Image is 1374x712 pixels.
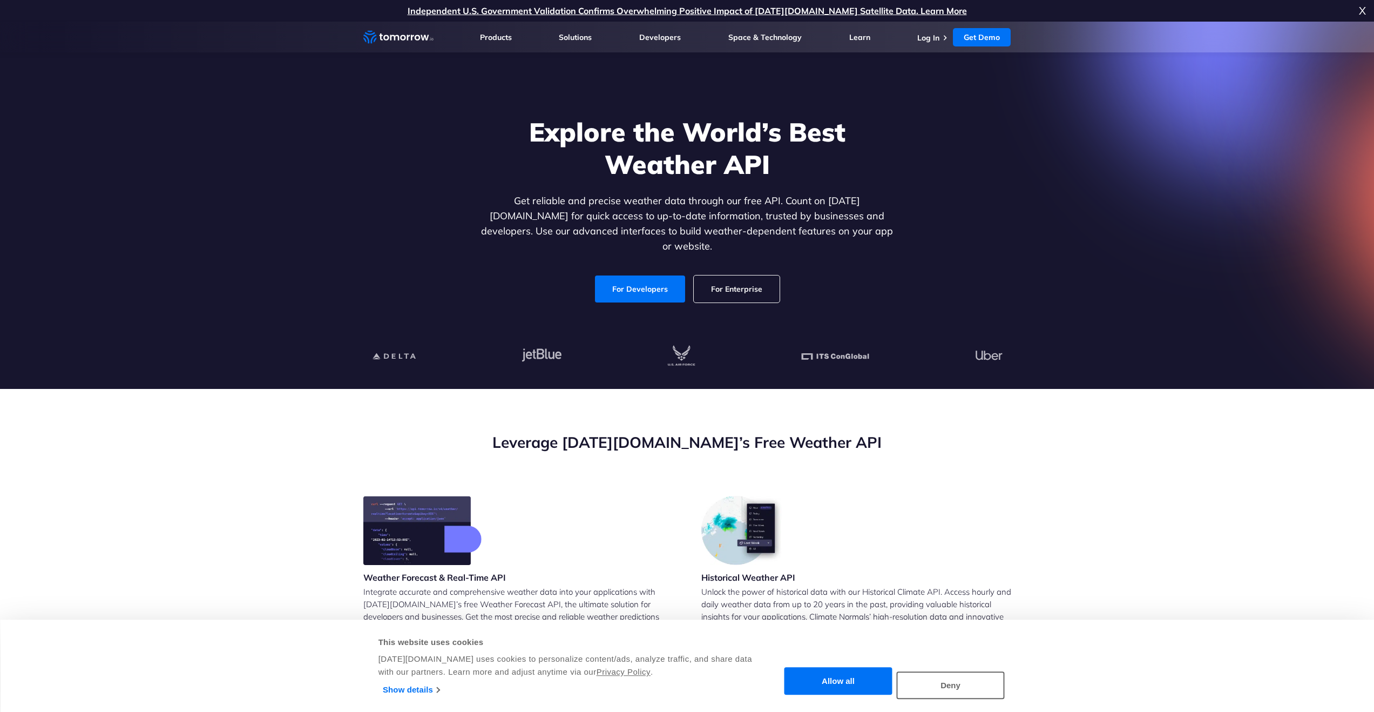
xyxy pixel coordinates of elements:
[897,671,1005,699] button: Deny
[559,32,592,42] a: Solutions
[363,572,506,583] h3: Weather Forecast & Real-Time API
[694,276,780,303] a: For Enterprise
[363,586,673,660] p: Integrate accurate and comprehensive weather data into your applications with [DATE][DOMAIN_NAME]...
[728,32,802,42] a: Space & Technology
[953,28,1011,46] a: Get Demo
[363,29,434,45] a: Home link
[917,33,939,43] a: Log In
[363,432,1011,453] h2: Leverage [DATE][DOMAIN_NAME]’s Free Weather API
[784,668,892,695] button: Allow all
[378,636,754,649] div: This website uses cookies
[597,667,651,676] a: Privacy Policy
[639,32,681,42] a: Developers
[849,32,870,42] a: Learn
[595,276,685,303] a: For Developers
[480,32,512,42] a: Products
[383,682,439,698] a: Show details
[701,572,795,583] h3: Historical Weather API
[479,116,896,180] h1: Explore the World’s Best Weather API
[479,193,896,254] p: Get reliable and precise weather data through our free API. Count on [DATE][DOMAIN_NAME] for quic...
[408,5,967,16] a: Independent U.S. Government Validation Confirms Overwhelming Positive Impact of [DATE][DOMAIN_NAM...
[378,653,754,679] div: [DATE][DOMAIN_NAME] uses cookies to personalize content/ads, analyze traffic, and share data with...
[701,586,1011,648] p: Unlock the power of historical data with our Historical Climate API. Access hourly and daily weat...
